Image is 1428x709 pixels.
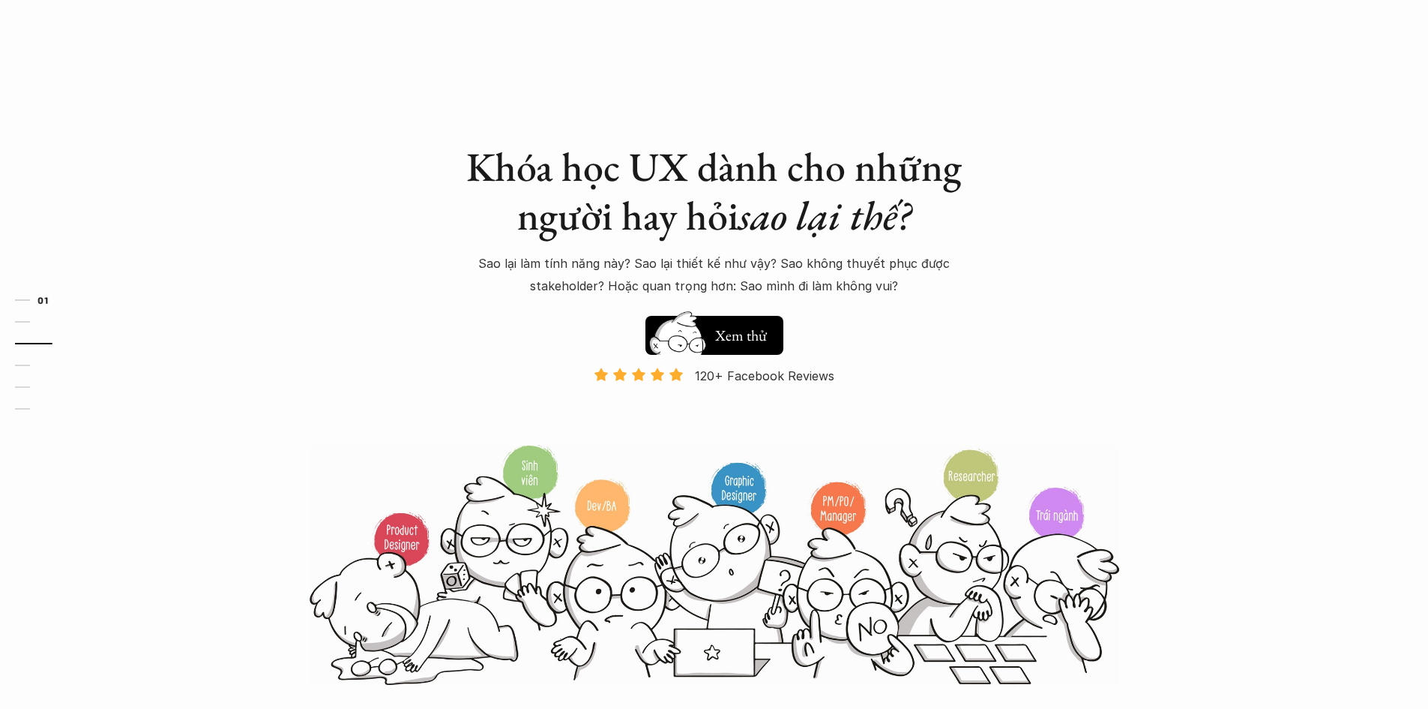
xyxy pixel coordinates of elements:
p: Sao lại làm tính năng này? Sao lại thiết kế như vậy? Sao không thuyết phục được stakeholder? Hoặc... [452,252,977,298]
a: 01 [15,291,86,309]
a: Xem thử [645,308,783,355]
p: 120+ Facebook Reviews [695,365,834,387]
h1: Khóa học UX dành cho những người hay hỏi [452,143,977,240]
h5: Xem thử [713,325,768,346]
strong: 01 [37,295,48,305]
em: sao lại thế? [738,189,911,242]
a: 120+ Facebook Reviews [581,367,848,443]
